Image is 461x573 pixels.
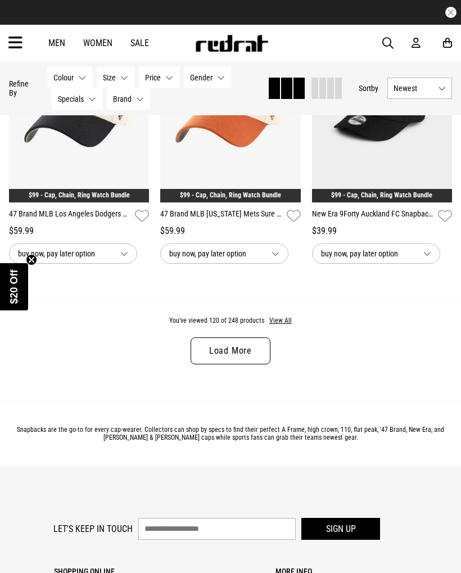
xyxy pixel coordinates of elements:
[331,191,432,199] a: $99 - Cap, Chain, Ring Watch Bundle
[195,35,269,52] img: Redrat logo
[269,316,292,326] button: View All
[29,191,130,199] a: $99 - Cap, Chain, Ring Watch Bundle
[191,337,270,364] a: Load More
[387,78,452,99] button: Newest
[160,243,288,264] button: buy now, pay later option
[312,208,433,224] a: New Era 9Forty Auckland FC Snapback Cap - Youth
[160,208,282,224] a: 47 Brand MLB [US_STATE] Mets Sure Shot TT Cotton 47 MVP DT Snapback Cap
[169,247,263,260] span: buy now, pay later option
[169,317,264,324] span: You've viewed 120 of 248 products
[9,79,30,97] p: Refine By
[130,38,149,48] a: Sale
[18,247,111,260] span: buy now, pay later option
[53,73,74,82] span: Colour
[8,269,20,304] span: $20 Off
[52,88,102,110] button: Specials
[184,67,231,88] button: Gender
[9,224,149,238] div: $59.99
[301,518,380,540] button: Sign up
[139,67,179,88] button: Price
[190,73,213,82] span: Gender
[97,67,134,88] button: Size
[58,94,84,103] span: Specials
[371,84,378,93] span: by
[146,7,315,18] iframe: Customer reviews powered by Trustpilot
[107,88,150,110] button: Brand
[9,426,452,441] p: Snapbacks are the go-to for every cap-wearer. Collectors can shop by specs to find their perfect ...
[53,524,133,534] label: Let's keep in touch
[9,208,130,224] a: 47 Brand MLB Los Angeles Dodgers Sure Shot TT Cotton 47 MVP DT Snapback Cap
[312,243,440,264] button: buy now, pay later option
[180,191,281,199] a: $99 - Cap, Chain, Ring Watch Bundle
[47,67,92,88] button: Colour
[113,94,132,103] span: Brand
[9,243,137,264] button: buy now, pay later option
[145,73,161,82] span: Price
[321,247,414,260] span: buy now, pay later option
[394,84,433,93] span: Newest
[359,82,378,95] button: Sortby
[9,4,43,38] button: Open LiveChat chat widget
[83,38,112,48] a: Women
[312,224,452,238] div: $39.99
[26,254,37,265] button: Close teaser
[160,224,300,238] div: $59.99
[103,73,116,82] span: Size
[48,38,65,48] a: Men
